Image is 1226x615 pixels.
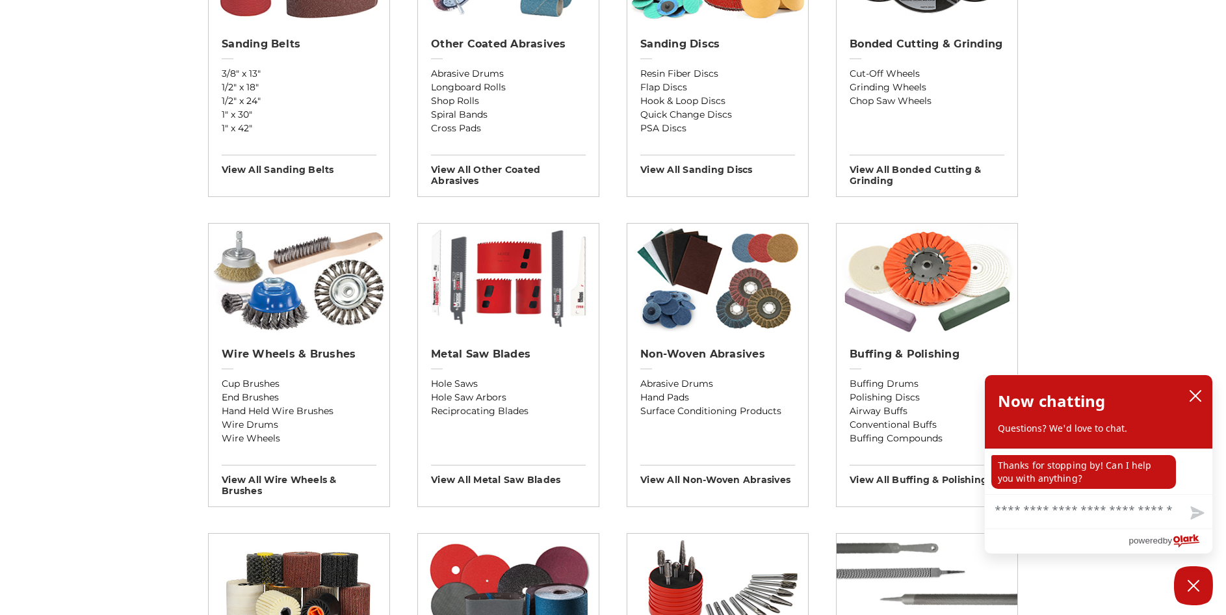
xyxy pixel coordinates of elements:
p: Thanks for stopping by! Can I help you with anything? [991,455,1176,489]
h3: View All non-woven abrasives [640,465,795,486]
div: olark chatbox [984,374,1213,554]
button: Send message [1180,499,1212,529]
img: Metal Saw Blades [418,224,599,334]
a: Hand Pads [640,391,795,404]
a: Buffing Compounds [850,432,1004,445]
a: Flap Discs [640,81,795,94]
a: End Brushes [222,391,376,404]
a: Buffing Drums [850,377,1004,391]
h3: View All sanding discs [640,155,795,176]
a: Wire Drums [222,418,376,432]
a: Conventional Buffs [850,418,1004,432]
button: Close Chatbox [1174,566,1213,605]
h3: View All other coated abrasives [431,155,586,187]
a: 1/2" x 18" [222,81,376,94]
a: Hand Held Wire Brushes [222,404,376,418]
h3: View All buffing & polishing [850,465,1004,486]
a: Airway Buffs [850,404,1004,418]
a: Hole Saws [431,377,586,391]
a: Quick Change Discs [640,108,795,122]
a: Powered by Olark [1128,529,1212,553]
a: Reciprocating Blades [431,404,586,418]
a: 3/8" x 13" [222,67,376,81]
a: Spiral Bands [431,108,586,122]
a: Hole Saw Arbors [431,391,586,404]
h3: View All bonded cutting & grinding [850,155,1004,187]
a: Wire Wheels [222,432,376,445]
a: Longboard Rolls [431,81,586,94]
a: Surface Conditioning Products [640,404,795,418]
a: Shop Rolls [431,94,586,108]
h2: Bonded Cutting & Grinding [850,38,1004,51]
span: by [1163,532,1172,549]
h3: View All wire wheels & brushes [222,465,376,497]
a: Resin Fiber Discs [640,67,795,81]
a: 1" x 42" [222,122,376,135]
a: Cup Brushes [222,377,376,391]
h3: View All metal saw blades [431,465,586,486]
a: Chop Saw Wheels [850,94,1004,108]
button: close chatbox [1185,386,1206,406]
img: Non-woven Abrasives [627,224,808,334]
h2: Other Coated Abrasives [431,38,586,51]
div: chat [985,449,1212,494]
h2: Sanding Belts [222,38,376,51]
img: Wire Wheels & Brushes [209,224,389,334]
a: PSA Discs [640,122,795,135]
a: Abrasive Drums [640,377,795,391]
h2: Non-woven Abrasives [640,348,795,361]
a: Cross Pads [431,122,586,135]
h2: Metal Saw Blades [431,348,586,361]
img: Buffing & Polishing [837,224,1017,334]
a: 1" x 30" [222,108,376,122]
a: 1/2" x 24" [222,94,376,108]
a: Grinding Wheels [850,81,1004,94]
h3: View All sanding belts [222,155,376,176]
h2: Wire Wheels & Brushes [222,348,376,361]
h2: Sanding Discs [640,38,795,51]
a: Hook & Loop Discs [640,94,795,108]
span: powered [1128,532,1162,549]
a: Polishing Discs [850,391,1004,404]
h2: Buffing & Polishing [850,348,1004,361]
h2: Now chatting [998,388,1105,414]
p: Questions? We'd love to chat. [998,422,1199,435]
a: Cut-Off Wheels [850,67,1004,81]
a: Abrasive Drums [431,67,586,81]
